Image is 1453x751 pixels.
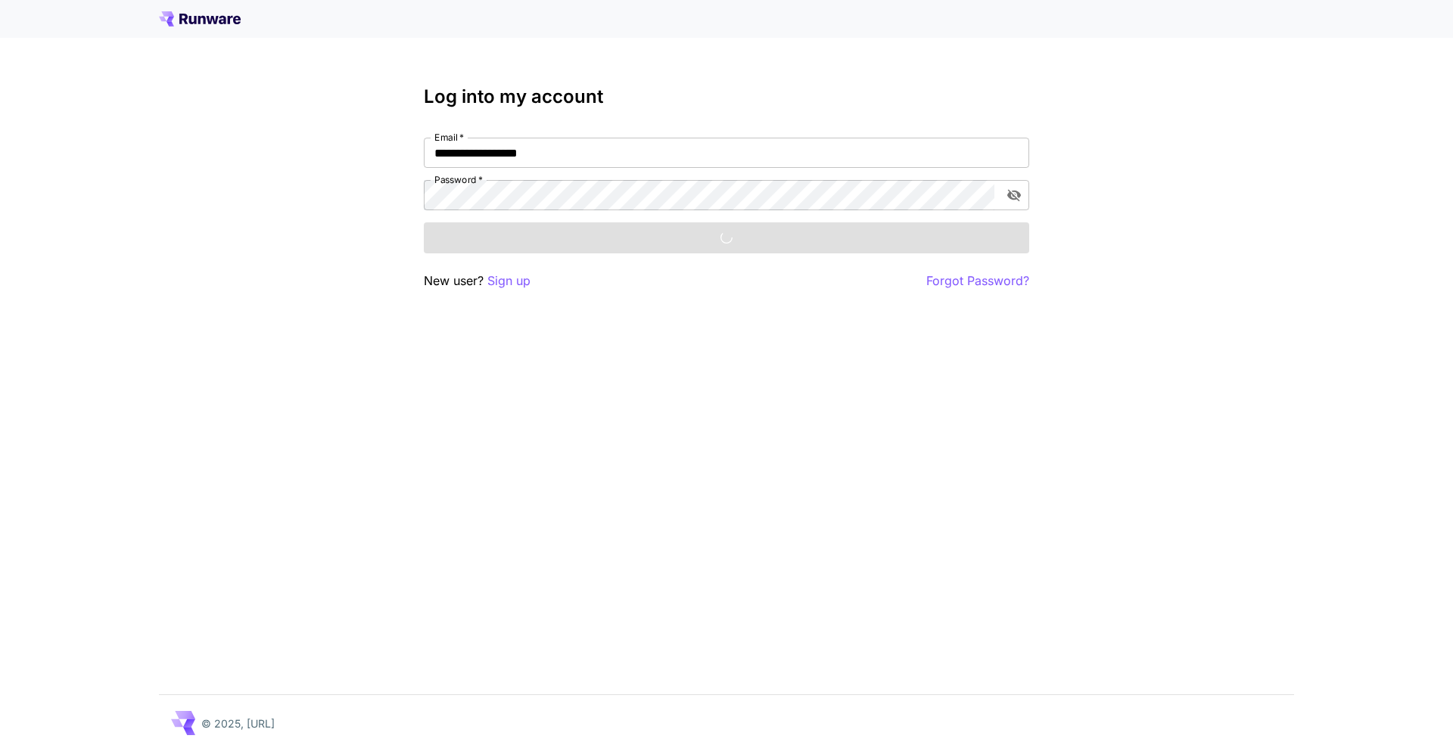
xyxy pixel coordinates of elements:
[201,715,275,731] p: © 2025, [URL]
[424,86,1029,107] h3: Log into my account
[1000,182,1028,209] button: toggle password visibility
[424,272,530,290] p: New user?
[434,131,464,144] label: Email
[487,272,530,290] button: Sign up
[434,173,483,186] label: Password
[926,272,1029,290] button: Forgot Password?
